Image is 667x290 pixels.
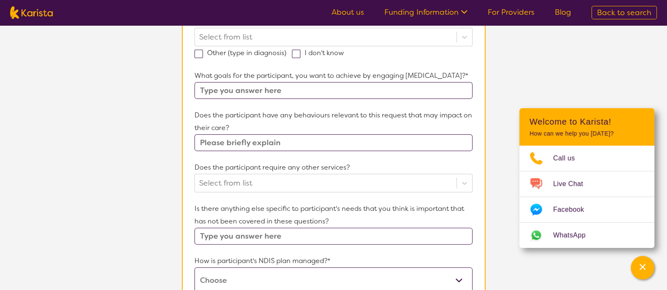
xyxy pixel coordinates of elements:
[194,228,472,245] input: Type you answer here
[553,203,594,216] span: Facebook
[597,8,651,18] span: Back to search
[10,6,53,19] img: Karista logo
[194,109,472,134] p: Does the participant have any behaviours relevant to this request that may impact on their care?
[292,48,349,57] label: I don't know
[384,7,467,17] a: Funding Information
[591,6,657,19] a: Back to search
[529,117,644,127] h2: Welcome to Karista!
[553,229,596,242] span: WhatsApp
[529,130,644,137] p: How can we help you [DATE]?
[194,255,472,267] p: How is participant's NDIS plan managed?*
[194,69,472,82] p: What goals for the participant, you want to achieve by engaging [MEDICAL_DATA]?*
[519,223,654,248] a: Web link opens in a new tab.
[519,146,654,248] ul: Choose channel
[519,108,654,248] div: Channel Menu
[488,7,535,17] a: For Providers
[194,202,472,228] p: Is there anything else specific to participant's needs that you think is important that has not b...
[194,161,472,174] p: Does the participant require any other services?
[194,82,472,99] input: Type you answer here
[194,134,472,151] input: Please briefly explain
[555,7,571,17] a: Blog
[553,178,593,190] span: Live Chat
[194,48,292,57] label: Other (type in diagnosis)
[332,7,364,17] a: About us
[553,152,585,165] span: Call us
[631,256,654,279] button: Channel Menu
